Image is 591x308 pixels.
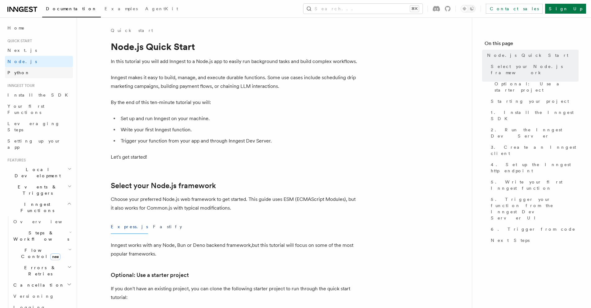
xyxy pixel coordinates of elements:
a: Starting your project [488,96,579,107]
span: Next Steps [491,237,530,243]
button: Toggle dark mode [461,5,476,12]
p: If you don't have an existing project, you can clone the following starter project to run through... [111,284,359,302]
span: 3. Create an Inngest client [491,144,579,156]
span: Features [5,158,26,163]
span: 5. Write your first Inngest function [491,179,579,191]
a: Versioning [11,291,73,302]
a: Node.js Quick Start [485,50,579,61]
a: 5. Trigger your function from the Inngest Dev Server UI [488,194,579,224]
span: Setting up your app [7,138,61,150]
a: Select your Node.js framework [488,61,579,78]
li: Write your first Inngest function. [119,125,359,134]
a: Next.js [5,45,73,56]
a: 3. Create an Inngest client [488,142,579,159]
span: Next.js [7,48,37,53]
a: Node.js [5,56,73,67]
a: 4. Set up the Inngest http endpoint [488,159,579,176]
button: Express.js [111,220,148,234]
a: Documentation [42,2,101,17]
span: Inngest Functions [5,201,67,214]
a: Python [5,67,73,78]
span: Leveraging Steps [7,121,60,132]
a: 2. Run the Inngest Dev Server [488,124,579,142]
a: Install the SDK [5,89,73,101]
button: Steps & Workflows [11,227,73,245]
span: AgentKit [145,6,178,11]
span: 6. Trigger from code [491,226,575,232]
a: Examples [101,2,141,17]
span: Steps & Workflows [11,230,69,242]
span: Overview [13,219,77,224]
span: Inngest tour [5,83,35,88]
span: Cancellation [11,282,65,288]
span: Errors & Retries [11,265,67,277]
a: Optional: Use a starter project [492,78,579,96]
span: Node.js [7,59,37,64]
a: 5. Write your first Inngest function [488,176,579,194]
a: Next Steps [488,235,579,246]
span: Examples [105,6,138,11]
li: Trigger your function from your app and through Inngest Dev Server. [119,137,359,145]
span: Node.js Quick Start [487,52,568,58]
button: Cancellation [11,279,73,291]
a: Quick start [111,27,153,34]
p: Choose your preferred Node.js web framework to get started. This guide uses ESM (ECMAScript Modul... [111,195,359,212]
p: Let's get started! [111,153,359,161]
li: Set up and run Inngest on your machine. [119,114,359,123]
a: Your first Functions [5,101,73,118]
a: Overview [11,216,73,227]
a: Home [5,22,73,34]
h4: On this page [485,40,579,50]
a: Setting up your app [5,135,73,153]
h1: Node.js Quick Start [111,41,359,52]
a: AgentKit [141,2,182,17]
span: Versioning [13,294,54,299]
a: 1. Install the Inngest SDK [488,107,579,124]
button: Events & Triggers [5,181,73,199]
span: new [50,253,60,260]
p: Inngest works with any Node, Bun or Deno backend framework,but this tutorial will focus on some o... [111,241,359,258]
button: Inngest Functions [5,199,73,216]
a: Select your Node.js framework [111,181,216,190]
button: Fastify [153,220,182,234]
p: Inngest makes it easy to build, manage, and execute durable functions. Some use cases include sch... [111,73,359,91]
a: Sign Up [545,4,586,14]
button: Search...⌘K [303,4,423,14]
a: Leveraging Steps [5,118,73,135]
span: Select your Node.js framework [491,63,579,76]
span: Documentation [46,6,97,11]
kbd: ⌘K [410,6,419,12]
span: Quick start [5,38,32,43]
span: Your first Functions [7,104,44,115]
button: Flow Controlnew [11,245,73,262]
span: Starting your project [491,98,569,104]
a: Optional: Use a starter project [111,271,189,279]
span: Local Development [5,166,68,179]
span: Python [7,70,30,75]
a: Contact sales [486,4,543,14]
span: Optional: Use a starter project [495,81,579,93]
span: 1. Install the Inngest SDK [491,109,579,122]
span: Flow Control [11,247,68,260]
span: Events & Triggers [5,184,68,196]
span: Home [7,25,25,31]
p: By the end of this ten-minute tutorial you will: [111,98,359,107]
span: 4. Set up the Inngest http endpoint [491,161,579,174]
p: In this tutorial you will add Inngest to a Node.js app to easily run background tasks and build c... [111,57,359,66]
button: Errors & Retries [11,262,73,279]
span: Install the SDK [7,93,72,97]
button: Local Development [5,164,73,181]
a: 6. Trigger from code [488,224,579,235]
span: 5. Trigger your function from the Inngest Dev Server UI [491,196,579,221]
span: 2. Run the Inngest Dev Server [491,127,579,139]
